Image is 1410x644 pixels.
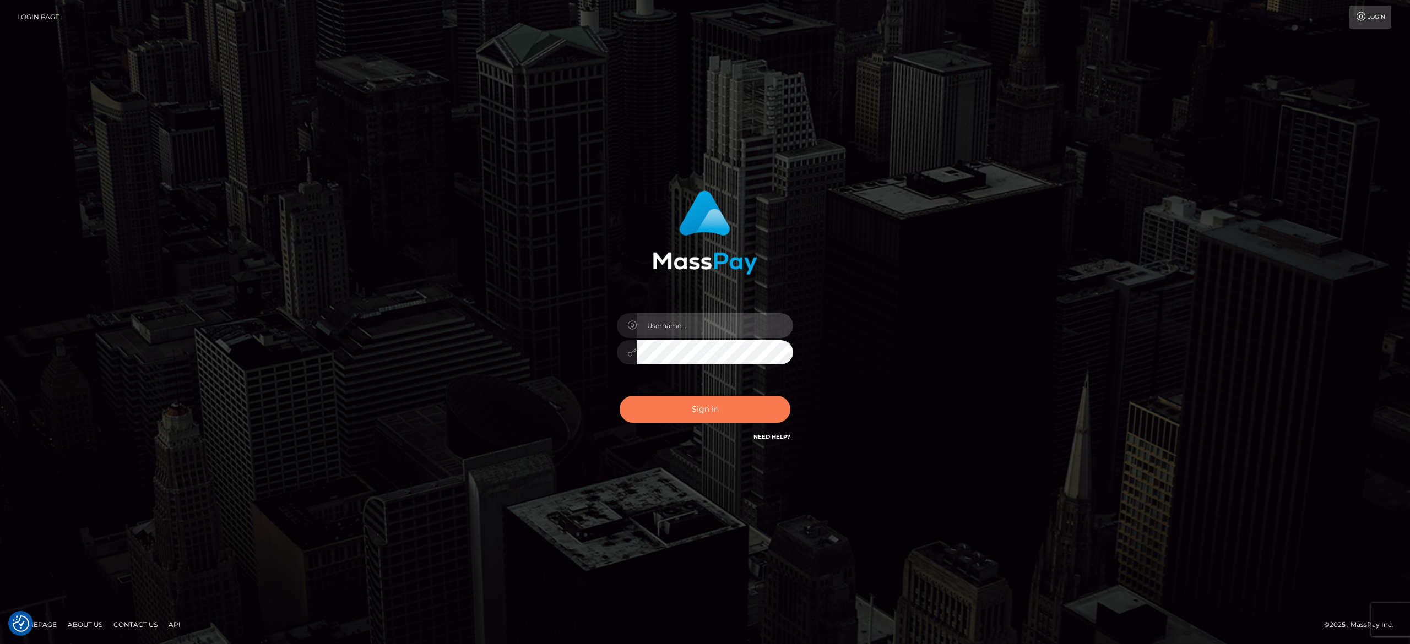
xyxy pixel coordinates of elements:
a: API [164,616,185,633]
a: About Us [63,616,107,633]
a: Login [1349,6,1391,29]
div: © 2025 , MassPay Inc. [1324,619,1402,631]
a: Need Help? [753,433,790,440]
a: Contact Us [109,616,162,633]
a: Homepage [12,616,61,633]
input: Username... [637,313,793,338]
img: Revisit consent button [13,615,29,632]
a: Login Page [17,6,59,29]
img: MassPay Login [653,190,757,275]
button: Consent Preferences [13,615,29,632]
button: Sign in [620,396,790,423]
